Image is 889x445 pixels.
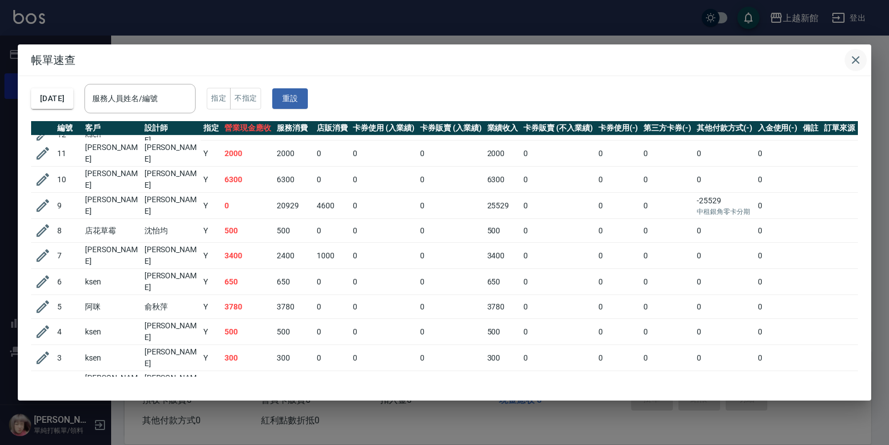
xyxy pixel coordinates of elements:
[350,319,417,345] td: 0
[350,371,417,397] td: 0
[274,141,314,167] td: 2000
[417,269,485,295] td: 0
[596,345,641,371] td: 0
[314,319,351,345] td: 0
[350,345,417,371] td: 0
[314,243,351,269] td: 1000
[694,219,755,243] td: 0
[350,219,417,243] td: 0
[350,193,417,219] td: 0
[142,141,201,167] td: [PERSON_NAME]
[641,243,694,269] td: 0
[201,167,222,193] td: Y
[142,319,201,345] td: [PERSON_NAME]
[314,371,351,397] td: 0
[201,243,222,269] td: Y
[485,243,521,269] td: 3400
[641,269,694,295] td: 0
[82,243,142,269] td: [PERSON_NAME]
[222,219,274,243] td: 500
[521,243,595,269] td: 0
[222,345,274,371] td: 300
[521,167,595,193] td: 0
[31,88,73,109] button: [DATE]
[641,193,694,219] td: 0
[54,243,82,269] td: 7
[142,269,201,295] td: [PERSON_NAME]
[485,167,521,193] td: 6300
[82,141,142,167] td: [PERSON_NAME]
[596,371,641,397] td: 0
[485,295,521,319] td: 3780
[54,193,82,219] td: 9
[521,269,595,295] td: 0
[82,121,142,136] th: 客戶
[485,345,521,371] td: 300
[596,295,641,319] td: 0
[142,345,201,371] td: [PERSON_NAME]
[54,121,82,136] th: 編號
[54,371,82,397] td: 2
[485,219,521,243] td: 500
[201,193,222,219] td: Y
[641,345,694,371] td: 0
[417,121,485,136] th: 卡券販賣 (入業績)
[755,167,801,193] td: 0
[82,219,142,243] td: 店花草霉
[274,371,314,397] td: 500
[417,295,485,319] td: 0
[821,121,858,136] th: 訂單來源
[201,371,222,397] td: Y
[142,219,201,243] td: 沈怡均
[142,121,201,136] th: 設計師
[417,167,485,193] td: 0
[417,319,485,345] td: 0
[755,219,801,243] td: 0
[485,141,521,167] td: 2000
[82,269,142,295] td: ksen
[314,295,351,319] td: 0
[694,371,755,397] td: 0
[350,167,417,193] td: 0
[201,141,222,167] td: Y
[350,269,417,295] td: 0
[800,121,821,136] th: 備註
[274,121,314,136] th: 服務消費
[417,371,485,397] td: 0
[417,141,485,167] td: 0
[274,193,314,219] td: 20929
[485,121,521,136] th: 業績收入
[82,319,142,345] td: ksen
[521,219,595,243] td: 0
[596,167,641,193] td: 0
[641,319,694,345] td: 0
[82,167,142,193] td: [PERSON_NAME]
[417,219,485,243] td: 0
[201,345,222,371] td: Y
[417,345,485,371] td: 0
[222,167,274,193] td: 6300
[521,295,595,319] td: 0
[641,295,694,319] td: 0
[230,88,261,109] button: 不指定
[596,269,641,295] td: 0
[142,371,201,397] td: [PERSON_NAME]
[82,371,142,397] td: [PERSON_NAME]
[274,295,314,319] td: 3780
[274,243,314,269] td: 2400
[596,219,641,243] td: 0
[272,88,308,109] button: 重設
[222,121,274,136] th: 營業現金應收
[694,193,755,219] td: -25529
[222,269,274,295] td: 650
[222,319,274,345] td: 500
[485,193,521,219] td: 25529
[274,269,314,295] td: 650
[201,269,222,295] td: Y
[521,345,595,371] td: 0
[521,141,595,167] td: 0
[54,167,82,193] td: 10
[222,193,274,219] td: 0
[314,193,351,219] td: 4600
[82,345,142,371] td: ksen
